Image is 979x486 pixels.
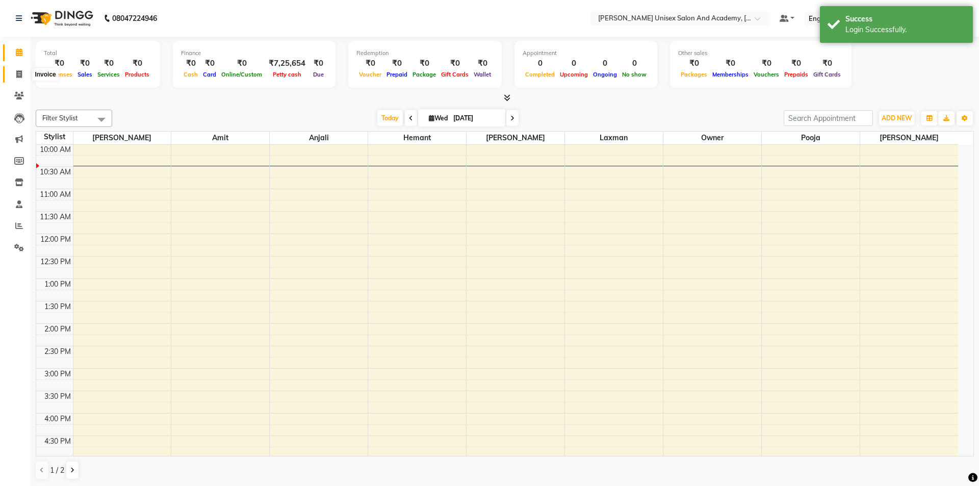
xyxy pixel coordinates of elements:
[122,58,152,69] div: ₹0
[467,132,564,144] span: [PERSON_NAME]
[410,58,439,69] div: ₹0
[384,71,410,78] span: Prepaid
[410,71,439,78] span: Package
[42,346,73,357] div: 2:30 PM
[523,49,649,58] div: Appointment
[42,391,73,402] div: 3:30 PM
[620,71,649,78] span: No show
[310,58,327,69] div: ₹0
[678,58,710,69] div: ₹0
[590,71,620,78] span: Ongoing
[811,58,843,69] div: ₹0
[450,111,501,126] input: 2025-09-03
[523,71,557,78] span: Completed
[95,58,122,69] div: ₹0
[439,71,471,78] span: Gift Cards
[845,14,965,24] div: Success
[751,58,782,69] div: ₹0
[782,71,811,78] span: Prepaids
[42,279,73,290] div: 1:00 PM
[523,58,557,69] div: 0
[882,114,912,122] span: ADD NEW
[356,49,494,58] div: Redemption
[38,234,73,245] div: 12:00 PM
[200,58,219,69] div: ₹0
[557,58,590,69] div: 0
[439,58,471,69] div: ₹0
[678,49,843,58] div: Other sales
[42,414,73,424] div: 4:00 PM
[36,132,73,142] div: Stylist
[181,49,327,58] div: Finance
[38,212,73,222] div: 11:30 AM
[811,71,843,78] span: Gift Cards
[50,465,64,476] span: 1 / 2
[26,4,96,33] img: logo
[75,71,95,78] span: Sales
[710,58,751,69] div: ₹0
[44,49,152,58] div: Total
[620,58,649,69] div: 0
[42,114,78,122] span: Filter Stylist
[219,58,265,69] div: ₹0
[356,71,384,78] span: Voucher
[270,71,304,78] span: Petty cash
[42,301,73,312] div: 1:30 PM
[426,114,450,122] span: Wed
[311,71,326,78] span: Due
[565,132,663,144] span: laxman
[171,132,269,144] span: Amit
[356,58,384,69] div: ₹0
[219,71,265,78] span: Online/Custom
[95,71,122,78] span: Services
[384,58,410,69] div: ₹0
[112,4,157,33] b: 08047224946
[42,369,73,379] div: 3:00 PM
[751,71,782,78] span: Vouchers
[73,132,171,144] span: [PERSON_NAME]
[32,68,58,81] div: Invoice
[38,144,73,155] div: 10:00 AM
[42,436,73,447] div: 4:30 PM
[181,71,200,78] span: Cash
[678,71,710,78] span: Packages
[44,58,75,69] div: ₹0
[270,132,368,144] span: anjali
[377,110,403,126] span: Today
[782,58,811,69] div: ₹0
[200,71,219,78] span: Card
[860,132,959,144] span: [PERSON_NAME]
[38,189,73,200] div: 11:00 AM
[471,58,494,69] div: ₹0
[710,71,751,78] span: Memberships
[784,110,873,126] input: Search Appointment
[762,132,860,144] span: pooja
[471,71,494,78] span: Wallet
[38,257,73,267] div: 12:30 PM
[845,24,965,35] div: Login Successfully.
[75,58,95,69] div: ₹0
[265,58,310,69] div: ₹7,25,654
[122,71,152,78] span: Products
[590,58,620,69] div: 0
[38,167,73,177] div: 10:30 AM
[42,324,73,335] div: 2:00 PM
[181,58,200,69] div: ₹0
[663,132,761,144] span: owner
[368,132,466,144] span: hemant
[557,71,590,78] span: Upcoming
[879,111,914,125] button: ADD NEW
